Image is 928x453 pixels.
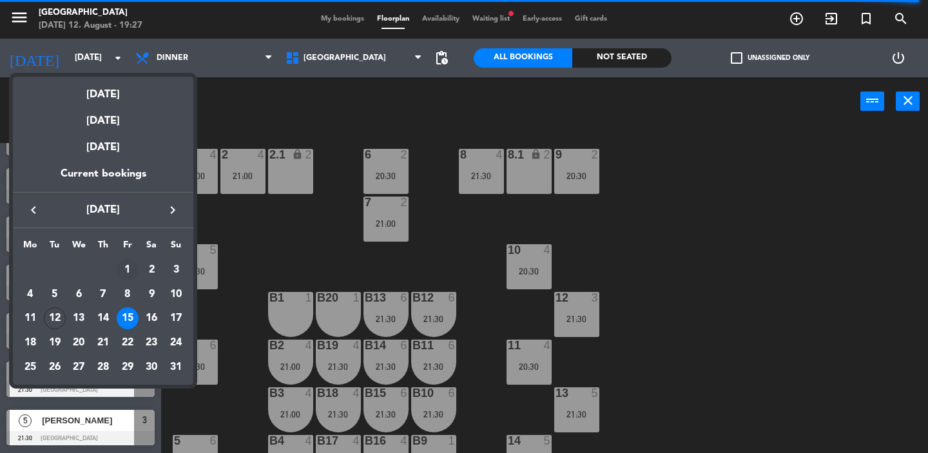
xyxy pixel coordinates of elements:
td: August 16, 2025 [140,307,164,331]
div: 14 [92,307,114,329]
div: [DATE] [13,130,193,166]
td: August 12, 2025 [43,307,67,331]
th: Saturday [140,238,164,258]
td: August 9, 2025 [140,282,164,307]
div: 4 [19,284,41,305]
td: August 5, 2025 [43,282,67,307]
div: 11 [19,307,41,329]
div: 3 [165,259,187,281]
div: 30 [140,356,162,378]
td: August 26, 2025 [43,355,67,380]
div: 16 [140,307,162,329]
td: August 11, 2025 [18,307,43,331]
div: 6 [68,284,90,305]
div: 13 [68,307,90,329]
div: 8 [117,284,139,305]
div: [DATE] [13,77,193,103]
th: Thursday [91,238,115,258]
td: August 2, 2025 [140,258,164,282]
td: August 29, 2025 [115,355,140,380]
div: 12 [44,307,66,329]
div: 21 [92,332,114,354]
td: August 15, 2025 [115,307,140,331]
td: August 8, 2025 [115,282,140,307]
div: 22 [117,332,139,354]
td: August 25, 2025 [18,355,43,380]
td: August 14, 2025 [91,307,115,331]
div: 28 [92,356,114,378]
td: August 31, 2025 [164,355,188,380]
td: August 20, 2025 [66,331,91,355]
td: August 1, 2025 [115,258,140,282]
td: August 6, 2025 [66,282,91,307]
div: 29 [117,356,139,378]
div: 1 [117,259,139,281]
td: August 23, 2025 [140,331,164,355]
div: 23 [140,332,162,354]
div: 25 [19,356,41,378]
div: 17 [165,307,187,329]
div: 18 [19,332,41,354]
div: [DATE] [13,103,193,130]
td: August 7, 2025 [91,282,115,307]
span: [DATE] [45,202,161,218]
td: August 22, 2025 [115,331,140,355]
td: August 24, 2025 [164,331,188,355]
td: August 18, 2025 [18,331,43,355]
div: Current bookings [13,166,193,192]
div: 26 [44,356,66,378]
td: August 17, 2025 [164,307,188,331]
div: 7 [92,284,114,305]
td: August 13, 2025 [66,307,91,331]
td: August 28, 2025 [91,355,115,380]
td: August 19, 2025 [43,331,67,355]
button: keyboard_arrow_left [22,202,45,218]
td: August 10, 2025 [164,282,188,307]
div: 15 [117,307,139,329]
td: August 21, 2025 [91,331,115,355]
td: AUG [18,258,115,282]
div: 27 [68,356,90,378]
td: August 3, 2025 [164,258,188,282]
div: 31 [165,356,187,378]
div: 24 [165,332,187,354]
div: 20 [68,332,90,354]
th: Tuesday [43,238,67,258]
div: 5 [44,284,66,305]
div: 19 [44,332,66,354]
td: August 27, 2025 [66,355,91,380]
th: Friday [115,238,140,258]
td: August 30, 2025 [140,355,164,380]
i: keyboard_arrow_left [26,202,41,218]
button: keyboard_arrow_right [161,202,184,218]
div: 10 [165,284,187,305]
i: keyboard_arrow_right [165,202,180,218]
div: 9 [140,284,162,305]
th: Sunday [164,238,188,258]
td: August 4, 2025 [18,282,43,307]
th: Wednesday [66,238,91,258]
th: Monday [18,238,43,258]
div: 2 [140,259,162,281]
